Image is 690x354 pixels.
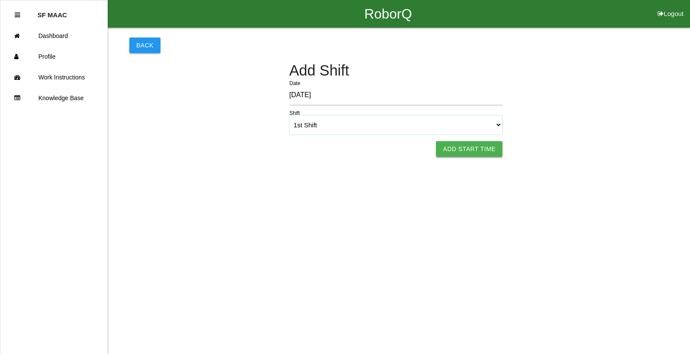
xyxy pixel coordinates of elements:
label: Date [289,79,300,87]
div: Close [15,5,20,25]
a: Knowledge Base [0,88,107,108]
a: Dashboard [0,25,107,46]
p: SF MAAC [38,5,67,19]
a: Work Instructions [0,67,107,88]
a: Profile [0,46,107,67]
label: Shift [289,109,300,117]
button: Back [129,38,160,53]
h4: Add Shift [289,63,502,79]
button: Add Start Time [436,141,502,157]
